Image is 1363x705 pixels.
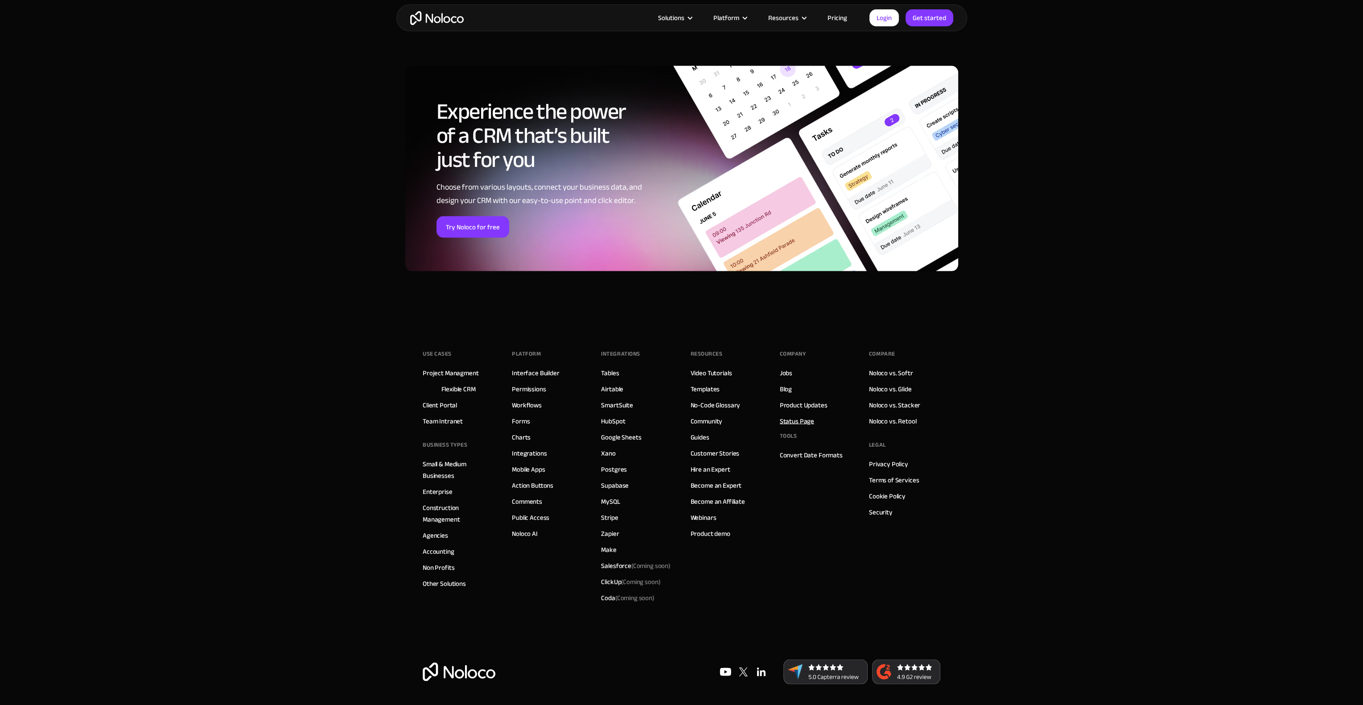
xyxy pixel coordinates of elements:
a: MySQL [601,496,620,507]
a: Noloco AI [512,528,538,539]
a: Noloco vs. Glide [869,383,912,395]
a: Xano [601,448,615,459]
a: Airtable [601,383,623,395]
div: Tools [780,429,797,443]
a: Forms [512,415,530,427]
div: Coda [601,592,654,604]
div: INTEGRATIONS [601,347,640,361]
a: Product demo [691,528,730,539]
a: SmartSuite [601,399,633,411]
a: Accounting [423,546,454,557]
a: Zapier [601,528,619,539]
span: (Coming soon) [615,592,655,604]
a: Convert Date Formats [780,449,843,461]
a: Google Sheets [601,431,641,443]
span: (Coming soon) [621,576,660,588]
a: home [410,11,464,25]
a: Video Tutorials [691,367,732,379]
div: Legal [869,438,886,452]
a: Webinars [691,512,717,523]
div: Solutions [658,12,684,24]
a: Login [869,9,899,26]
div: Use Cases [423,347,452,361]
a: Postgres [601,464,627,475]
div: Platform [713,12,739,24]
a: Guides [691,431,709,443]
a: Client Portal [423,399,457,411]
a: Small & Medium Businesses [423,458,494,481]
div: Choose from various layouts, connect your business data, and design your CRM with our easy-to-use... [436,181,662,207]
div: BUSINESS TYPES [423,438,467,452]
div: Company [780,347,806,361]
div: ClickUp [601,576,660,588]
a: Team Intranet [423,415,463,427]
a: Construction Management [423,502,494,525]
a: No-Code Glossary [691,399,741,411]
a: Project Managment [423,367,478,379]
div: Resources [691,347,723,361]
a: Pricing [816,12,858,24]
a: Terms of Services [869,474,919,486]
a: Hire an Expert [691,464,730,475]
a: Make [601,544,616,556]
a: Supabase [601,480,629,491]
a: Comments [512,496,542,507]
div: Compare [869,347,895,361]
a: Agencies [423,530,448,541]
a: Tables [601,367,619,379]
a: Community [691,415,723,427]
div: Platform [512,347,541,361]
a: Flexible CRM [441,383,475,395]
a: Mobile Apps [512,464,545,475]
div: Resources [757,12,816,24]
a: Become an Expert [691,480,742,491]
div: Platform [702,12,757,24]
a: Security [869,506,893,518]
a: Charts [512,431,531,443]
a: Integrations [512,448,547,459]
a: Action Buttons [512,480,553,491]
a: Privacy Policy [869,458,908,470]
a: Interface Builder [512,367,559,379]
a: HubSpot [601,415,625,427]
a: Stripe [601,512,618,523]
a: Templates [691,383,720,395]
span: (Coming soon) [631,560,671,572]
a: Non Profits [423,562,454,573]
div: Resources [768,12,799,24]
a: Become an Affiliate [691,496,745,507]
a: Product Updates [780,399,828,411]
a: Blog [780,383,792,395]
a: Noloco vs. Retool [869,415,916,427]
a: Try Noloco for free [436,216,509,238]
a: Enterprise [423,486,453,498]
div: Solutions [647,12,702,24]
a: Jobs [780,367,792,379]
a: Get started [906,9,953,26]
a: Noloco vs. Stacker [869,399,920,411]
a: Public Access [512,512,549,523]
div: Salesforce [601,560,671,572]
a: Workflows [512,399,542,411]
a: Cookie Policy [869,490,906,502]
a: Noloco vs. Softr [869,367,913,379]
a: Customer Stories [691,448,740,459]
h2: Experience the power of a CRM that’s built just for you [436,100,662,172]
a: Permissions [512,383,546,395]
a: Other Solutions [423,578,466,589]
a: Status Page [780,415,814,427]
